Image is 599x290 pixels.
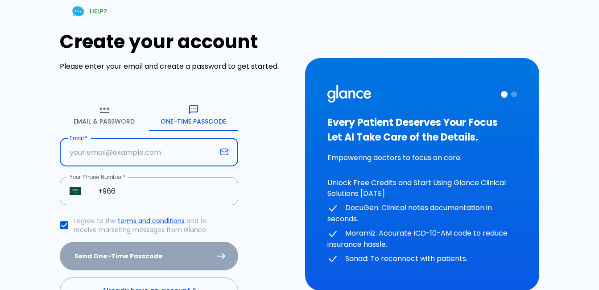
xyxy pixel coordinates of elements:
[327,153,517,163] p: Empowering doctors to focus on care.
[327,178,517,199] p: Unlock Free Credits and Start Using Glance Clinical Solutions [DATE]
[60,99,149,131] button: Email & Password
[327,203,517,224] p: DocuGen: Clinical notes documentation in seconds.
[118,216,185,225] a: terms and conditions
[327,115,517,145] h3: Every Patient Deserves Your Focus Let AI Take Care of the Details.
[70,173,126,181] label: Your Phone Number
[149,99,238,131] button: One-Time Passcode
[327,253,517,265] p: Sanad: To reconnect with patients.
[70,134,87,142] label: Email
[327,228,517,250] p: Moramiz: Accurate ICD-10-AM code to reduce insurance hassle.
[60,138,216,166] input: your.email@example.com
[74,216,231,234] p: I agree to the and to receive marketing messages from Glance.
[60,61,294,72] p: Please enter your email and create a password to get started.
[60,31,294,53] h1: Create your account
[66,182,85,200] button: Select country
[70,4,86,19] img: Chat Support
[70,187,81,195] img: Saudi Arabia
